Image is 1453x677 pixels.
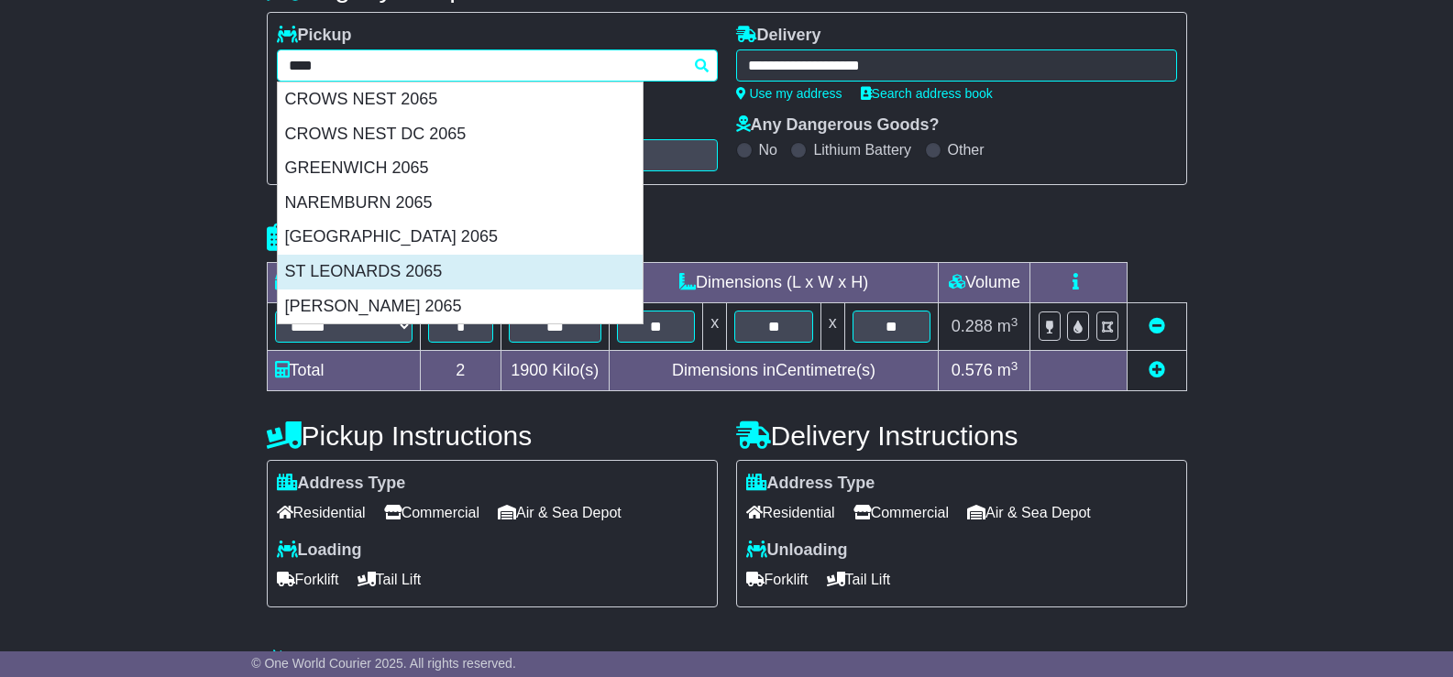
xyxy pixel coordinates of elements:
[278,289,643,324] div: [PERSON_NAME] 2065
[1149,317,1165,335] a: Remove this item
[746,541,848,561] label: Unloading
[501,351,609,391] td: Kilo(s)
[278,255,643,289] div: ST LEONARDS 2065
[703,303,727,351] td: x
[813,141,911,158] label: Lithium Battery
[277,498,366,527] span: Residential
[267,420,718,451] h4: Pickup Instructions
[948,141,985,158] label: Other
[952,361,993,379] span: 0.576
[1011,359,1018,373] sup: 3
[278,220,643,255] div: [GEOGRAPHIC_DATA] 2065
[267,351,420,391] td: Total
[277,26,352,46] label: Pickup
[736,86,842,101] a: Use my address
[277,541,362,561] label: Loading
[277,565,339,594] span: Forklift
[736,26,821,46] label: Delivery
[609,263,939,303] td: Dimensions (L x W x H)
[853,498,949,527] span: Commercial
[1149,361,1165,379] a: Add new item
[827,565,891,594] span: Tail Lift
[420,351,501,391] td: 2
[498,498,622,527] span: Air & Sea Depot
[278,186,643,221] div: NAREMBURN 2065
[736,420,1187,451] h4: Delivery Instructions
[746,474,875,494] label: Address Type
[952,317,993,335] span: 0.288
[746,565,809,594] span: Forklift
[736,115,940,136] label: Any Dangerous Goods?
[267,263,420,303] td: Type
[277,474,406,494] label: Address Type
[609,351,939,391] td: Dimensions in Centimetre(s)
[278,82,643,117] div: CROWS NEST 2065
[861,86,993,101] a: Search address book
[384,498,479,527] span: Commercial
[251,656,516,671] span: © One World Courier 2025. All rights reserved.
[278,117,643,152] div: CROWS NEST DC 2065
[358,565,422,594] span: Tail Lift
[997,317,1018,335] span: m
[997,361,1018,379] span: m
[939,263,1030,303] td: Volume
[759,141,777,158] label: No
[278,151,643,186] div: GREENWICH 2065
[967,498,1091,527] span: Air & Sea Depot
[746,498,835,527] span: Residential
[820,303,844,351] td: x
[1011,315,1018,329] sup: 3
[511,361,547,379] span: 1900
[267,223,497,253] h4: Package details |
